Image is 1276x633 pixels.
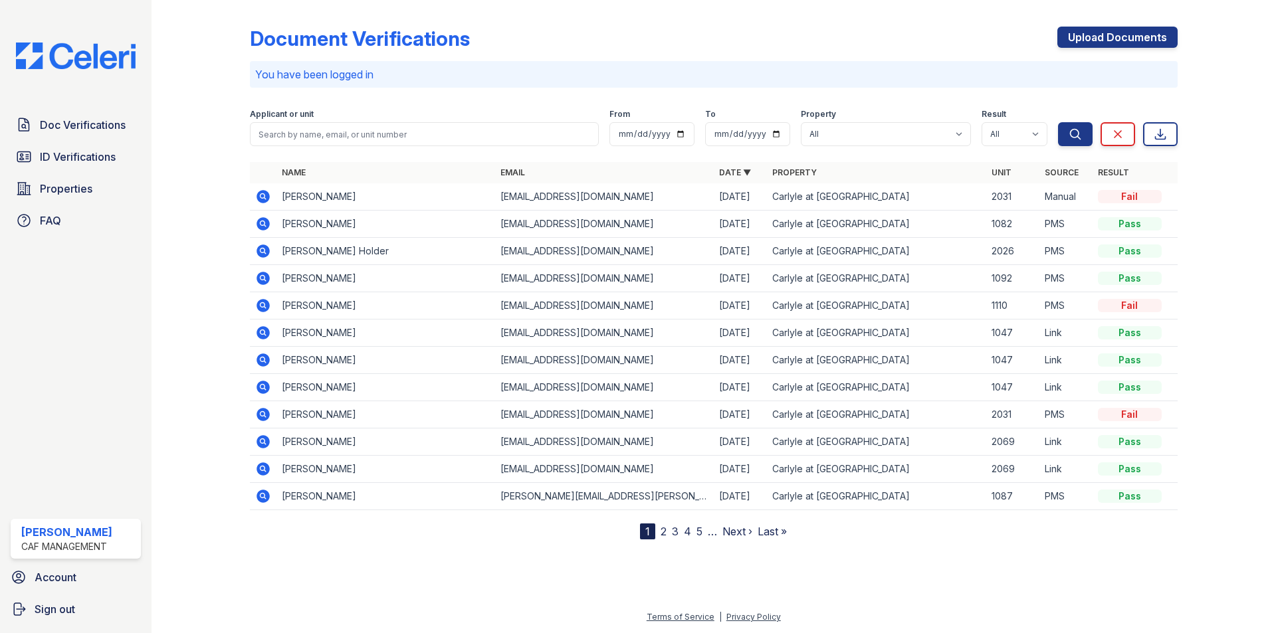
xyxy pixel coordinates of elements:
td: [PERSON_NAME] [276,211,495,238]
td: 1087 [986,483,1039,510]
td: 1092 [986,265,1039,292]
td: 2031 [986,183,1039,211]
a: 3 [672,525,679,538]
span: Account [35,569,76,585]
td: 1047 [986,374,1039,401]
div: Pass [1098,381,1162,394]
td: [EMAIL_ADDRESS][DOMAIN_NAME] [495,401,714,428]
a: Sign out [5,596,146,622]
label: Applicant or unit [250,109,314,120]
td: [EMAIL_ADDRESS][DOMAIN_NAME] [495,456,714,483]
a: ID Verifications [11,143,141,170]
td: Carlyle at [GEOGRAPHIC_DATA] [767,211,986,238]
img: CE_Logo_Blue-a8612792a0a2168367f1c8372b55b34899dd931a85d93a1a3d3e32e68fde9ad4.png [5,43,146,69]
a: Source [1045,167,1079,177]
td: [DATE] [714,401,767,428]
a: Privacy Policy [726,612,781,622]
p: You have been logged in [255,66,1172,82]
div: Pass [1098,244,1162,258]
td: Carlyle at [GEOGRAPHIC_DATA] [767,401,986,428]
td: [DATE] [714,456,767,483]
td: Manual [1039,183,1093,211]
td: [DATE] [714,428,767,456]
a: Unit [992,167,1011,177]
td: [DATE] [714,319,767,347]
td: [EMAIL_ADDRESS][DOMAIN_NAME] [495,292,714,319]
td: 1047 [986,319,1039,347]
td: [PERSON_NAME][EMAIL_ADDRESS][PERSON_NAME][DOMAIN_NAME] [495,483,714,510]
td: Carlyle at [GEOGRAPHIC_DATA] [767,374,986,401]
a: Email [500,167,525,177]
td: [PERSON_NAME] [276,292,495,319]
input: Search by name, email, or unit number [250,122,599,146]
label: From [609,109,630,120]
div: Pass [1098,435,1162,448]
td: [PERSON_NAME] [276,347,495,374]
div: Fail [1098,299,1162,312]
td: [PERSON_NAME] [276,428,495,456]
td: Link [1039,456,1093,483]
td: [DATE] [714,374,767,401]
a: 4 [684,525,691,538]
td: [DATE] [714,483,767,510]
div: Document Verifications [250,27,470,50]
a: Last » [758,525,787,538]
td: [DATE] [714,292,767,319]
td: [DATE] [714,265,767,292]
td: Carlyle at [GEOGRAPHIC_DATA] [767,265,986,292]
td: Link [1039,428,1093,456]
label: To [705,109,716,120]
td: [PERSON_NAME] [276,183,495,211]
td: [PERSON_NAME] [276,265,495,292]
td: 2031 [986,401,1039,428]
td: Carlyle at [GEOGRAPHIC_DATA] [767,292,986,319]
td: PMS [1039,211,1093,238]
td: 1047 [986,347,1039,374]
a: 2 [661,525,667,538]
td: [EMAIL_ADDRESS][DOMAIN_NAME] [495,319,714,347]
label: Property [801,109,836,120]
td: 1110 [986,292,1039,319]
span: Properties [40,181,92,197]
div: CAF Management [21,540,112,553]
a: Next › [722,525,752,538]
td: Carlyle at [GEOGRAPHIC_DATA] [767,238,986,265]
div: Fail [1098,408,1162,421]
a: Account [5,564,146,590]
td: [EMAIL_ADDRESS][DOMAIN_NAME] [495,374,714,401]
td: Link [1039,374,1093,401]
a: 5 [696,525,702,538]
td: [PERSON_NAME] [276,374,495,401]
td: [DATE] [714,183,767,211]
td: 2026 [986,238,1039,265]
td: [PERSON_NAME] [276,401,495,428]
div: Pass [1098,490,1162,503]
div: Pass [1098,272,1162,285]
td: [PERSON_NAME] Holder [276,238,495,265]
a: FAQ [11,207,141,234]
div: Pass [1098,353,1162,367]
span: ID Verifications [40,149,116,165]
td: PMS [1039,238,1093,265]
span: Sign out [35,601,75,617]
td: Carlyle at [GEOGRAPHIC_DATA] [767,319,986,347]
td: [EMAIL_ADDRESS][DOMAIN_NAME] [495,428,714,456]
td: [PERSON_NAME] [276,319,495,347]
td: Link [1039,319,1093,347]
td: Carlyle at [GEOGRAPHIC_DATA] [767,456,986,483]
a: Name [282,167,306,177]
span: Doc Verifications [40,117,126,133]
td: PMS [1039,401,1093,428]
div: [PERSON_NAME] [21,524,112,540]
span: … [708,523,717,539]
td: Link [1039,347,1093,374]
div: Pass [1098,462,1162,476]
div: Pass [1098,326,1162,339]
td: 2069 [986,456,1039,483]
td: Carlyle at [GEOGRAPHIC_DATA] [767,183,986,211]
td: [EMAIL_ADDRESS][DOMAIN_NAME] [495,183,714,211]
td: [EMAIL_ADDRESS][DOMAIN_NAME] [495,211,714,238]
td: PMS [1039,292,1093,319]
td: 2069 [986,428,1039,456]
